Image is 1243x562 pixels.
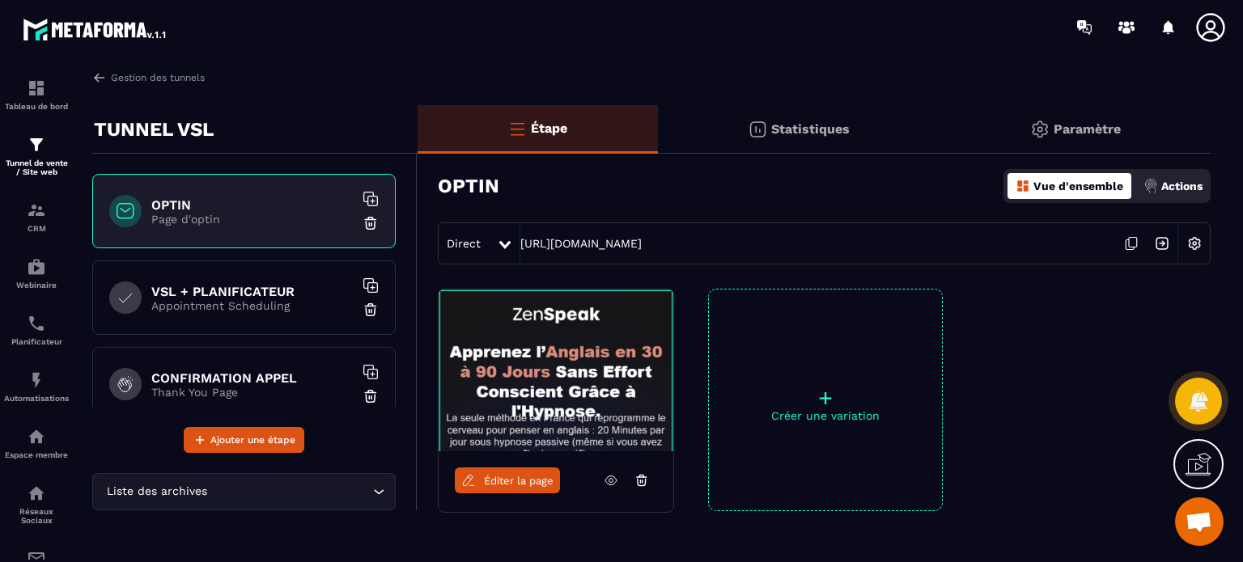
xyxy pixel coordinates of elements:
p: Statistiques [771,121,850,137]
img: logo [23,15,168,44]
p: Tableau de bord [4,102,69,111]
img: stats.20deebd0.svg [748,120,767,139]
img: trash [363,215,379,231]
p: Automatisations [4,394,69,403]
h6: OPTIN [151,197,354,213]
p: + [709,387,942,409]
a: formationformationCRM [4,188,69,245]
a: social-networksocial-networkRéseaux Sociaux [4,471,69,537]
h6: CONFIRMATION APPEL [151,370,354,386]
span: Éditer la page [484,475,554,487]
a: Gestion des tunnels [92,70,205,85]
a: automationsautomationsWebinaire [4,245,69,302]
img: setting-gr.5f69749f.svg [1030,120,1050,139]
p: Appointment Scheduling [151,299,354,312]
img: formation [27,135,46,154]
button: Ajouter une étape [184,427,304,453]
p: Créer une variation [709,409,942,422]
span: Ajouter une étape [210,432,295,448]
img: trash [363,388,379,404]
p: Actions [1161,180,1203,192]
a: [URL][DOMAIN_NAME] [520,237,642,250]
p: Thank You Page [151,386,354,399]
img: formation [27,201,46,220]
p: Vue d'ensemble [1033,180,1123,192]
input: Search for option [210,483,369,501]
img: arrow-next.bcc2205e.svg [1147,228,1177,259]
p: Réseaux Sociaux [4,507,69,525]
img: scheduler [27,314,46,333]
img: image [439,289,673,451]
img: bars-o.4a397970.svg [507,119,527,138]
h6: VSL + PLANIFICATEUR [151,284,354,299]
a: automationsautomationsAutomatisations [4,358,69,415]
p: Espace membre [4,450,69,459]
a: automationsautomationsEspace membre [4,415,69,471]
img: actions.d6e523a2.png [1143,179,1158,193]
p: Planificateur [4,337,69,346]
img: automations [27,427,46,446]
a: formationformationTunnel de vente / Site web [4,123,69,188]
img: dashboard-orange.40269519.svg [1016,179,1030,193]
div: Search for option [92,473,396,510]
img: social-network [27,484,46,503]
a: Ouvrir le chat [1175,497,1224,546]
p: Paramètre [1054,121,1121,137]
a: schedulerschedulerPlanificateur [4,302,69,358]
p: TUNNEL VSL [94,113,214,146]
img: setting-w.858f3a88.svg [1179,228,1210,259]
img: arrow [92,70,107,85]
p: Tunnel de vente / Site web [4,158,69,176]
img: automations [27,370,46,390]
img: automations [27,257,46,277]
p: CRM [4,224,69,233]
img: formation [27,78,46,98]
p: Étape [531,120,567,136]
p: Page d'optin [151,213,354,226]
p: Webinaire [4,281,69,289]
span: Direct [447,237,481,250]
a: formationformationTableau de bord [4,66,69,123]
img: trash [363,302,379,318]
a: Éditer la page [455,467,560,493]
h3: OPTIN [438,175,499,197]
span: Liste des archives [103,483,210,501]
